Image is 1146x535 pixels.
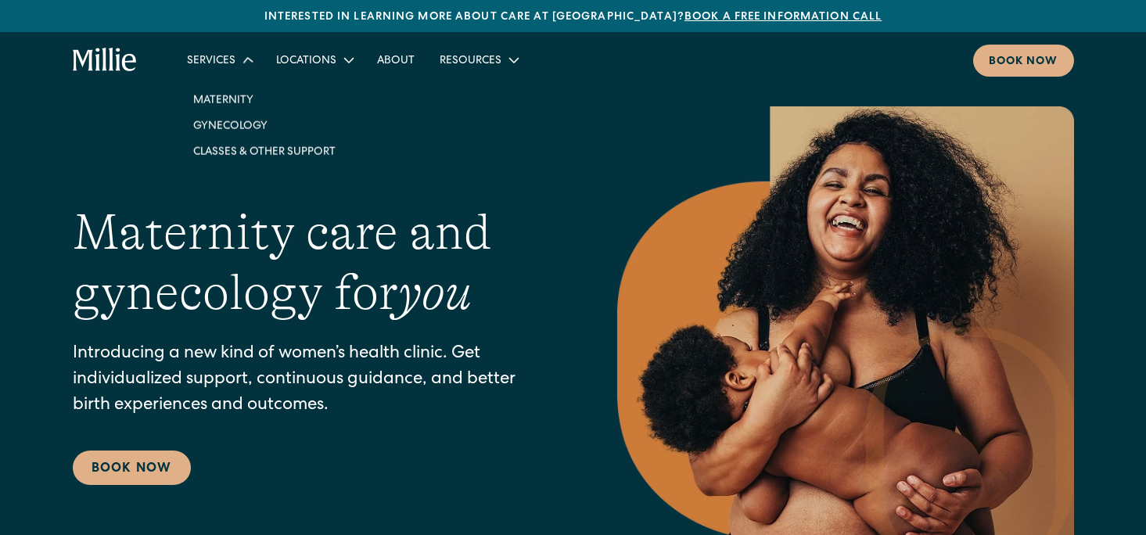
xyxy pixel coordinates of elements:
a: Book a free information call [684,12,882,23]
a: home [73,48,138,73]
em: you [398,264,472,321]
a: Gynecology [181,113,348,138]
div: Book now [989,54,1058,70]
div: Locations [276,53,336,70]
a: About [365,47,427,73]
nav: Services [174,74,354,177]
p: Introducing a new kind of women’s health clinic. Get individualized support, continuous guidance,... [73,342,555,419]
a: Book Now [73,451,191,485]
div: Resources [440,53,501,70]
h1: Maternity care and gynecology for [73,203,555,323]
a: Classes & Other Support [181,138,348,164]
div: Services [187,53,235,70]
div: Resources [427,47,530,73]
a: Book now [973,45,1074,77]
div: Services [174,47,264,73]
a: Maternity [181,87,348,113]
div: Locations [264,47,365,73]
